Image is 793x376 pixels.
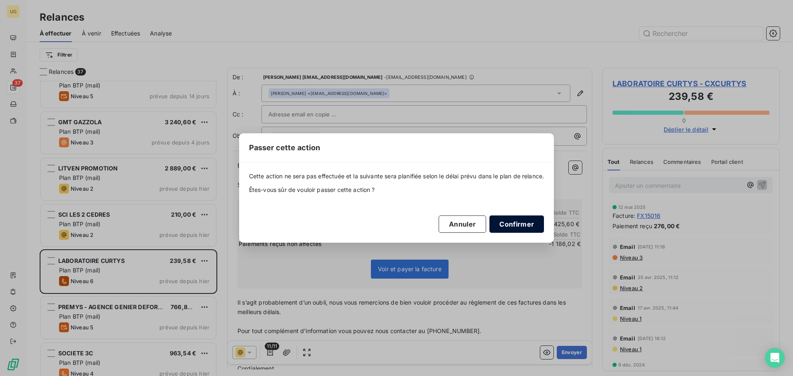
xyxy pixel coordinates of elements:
[489,215,544,233] button: Confirmer
[249,142,321,153] span: Passer cette action
[439,215,486,233] button: Annuler
[249,172,544,180] span: Cette action ne sera pas effectuée et la suivante sera planifiée selon le délai prévu dans le pla...
[765,348,785,368] div: Open Intercom Messenger
[249,186,544,194] span: Êtes-vous sûr de vouloir passer cette action ?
